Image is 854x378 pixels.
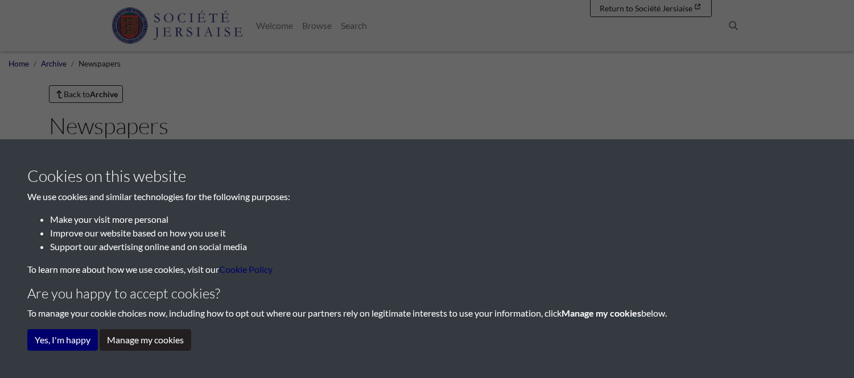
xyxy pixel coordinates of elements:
[27,263,827,276] p: To learn more about how we use cookies, visit our
[27,329,98,351] button: Yes, I'm happy
[27,285,827,302] h4: Are you happy to accept cookies?
[50,240,827,254] li: Support our advertising online and on social media
[27,167,827,186] h3: Cookies on this website
[27,190,827,203] p: We use cookies and similar technologies for the following purposes:
[27,306,827,320] p: To manage your cookie choices now, including how to opt out where our partners rely on legitimate...
[50,213,827,226] li: Make your visit more personal
[50,226,827,240] li: Improve our website based on how you use it
[219,264,273,275] a: learn more about cookies
[562,308,641,318] strong: Manage my cookies
[100,329,191,351] button: Manage my cookies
